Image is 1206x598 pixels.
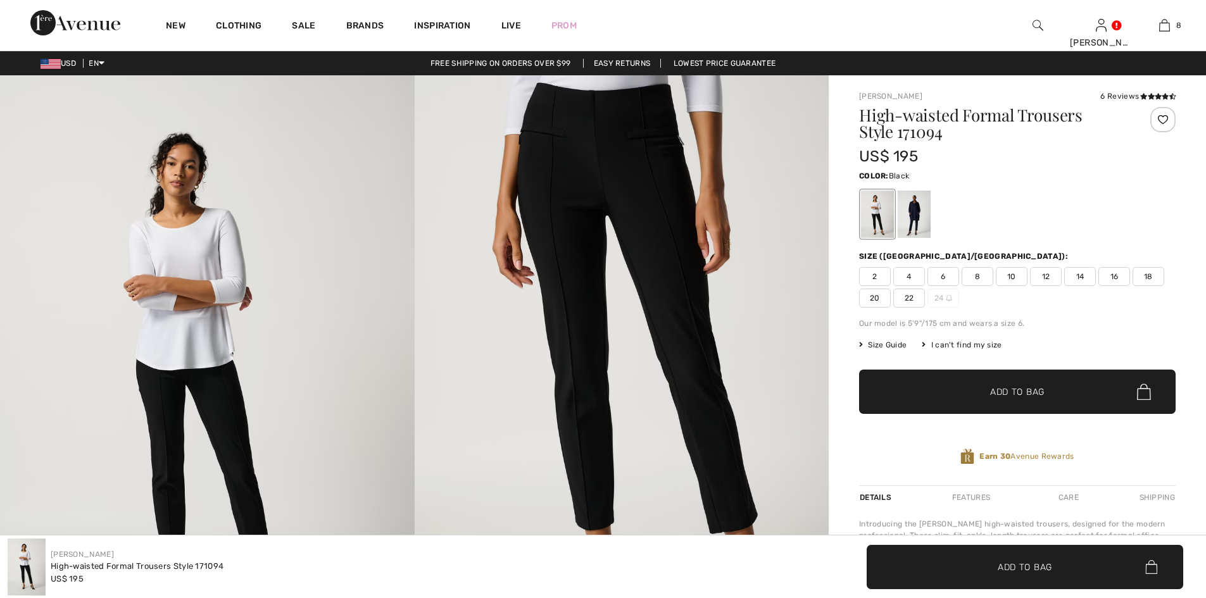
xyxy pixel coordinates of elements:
[859,171,889,180] span: Color:
[1136,486,1176,509] div: Shipping
[859,251,1071,262] div: Size ([GEOGRAPHIC_DATA]/[GEOGRAPHIC_DATA]):
[898,190,931,238] div: Midnight Blue 40
[1070,36,1132,49] div: [PERSON_NAME]
[1064,267,1096,286] span: 14
[859,289,891,308] span: 20
[8,539,46,595] img: High-Waisted Formal Trousers Style 171094
[859,147,918,165] span: US$ 195
[979,452,1010,461] strong: Earn 30
[41,59,81,68] span: USD
[1098,267,1130,286] span: 16
[216,20,261,34] a: Clothing
[1033,18,1043,33] img: search the website
[583,59,662,68] a: Easy Returns
[1176,20,1181,31] span: 8
[960,448,974,465] img: Avenue Rewards
[861,190,894,238] div: Black
[663,59,786,68] a: Lowest Price Guarantee
[996,267,1027,286] span: 10
[859,267,891,286] span: 2
[946,295,952,301] img: ring-m.svg
[1145,560,1157,574] img: Bag.svg
[501,19,521,32] a: Live
[867,545,1183,589] button: Add to Bag
[1100,90,1176,102] div: 6 Reviews
[292,20,315,34] a: Sale
[941,486,1001,509] div: Features
[922,339,1002,351] div: I can't find my size
[1133,18,1195,33] a: 8
[979,451,1074,462] span: Avenue Rewards
[859,107,1123,140] h1: High-waisted Formal Trousers Style 171094
[166,20,185,34] a: New
[859,518,1176,587] div: Introducing the [PERSON_NAME] high-waisted trousers, designed for the modern professional. These ...
[859,339,907,351] span: Size Guide
[1048,486,1090,509] div: Care
[962,267,993,286] span: 8
[1030,267,1062,286] span: 12
[1096,19,1107,31] a: Sign In
[1137,383,1151,400] img: Bag.svg
[51,550,114,559] a: [PERSON_NAME]
[893,267,925,286] span: 4
[859,318,1176,329] div: Our model is 5'9"/175 cm and wears a size 6.
[30,10,120,35] img: 1ère Avenue
[859,370,1176,414] button: Add to Bag
[1126,503,1193,535] iframe: Opens a widget where you can chat to one of our agents
[346,20,384,34] a: Brands
[893,289,925,308] span: 22
[51,574,84,583] span: US$ 195
[1159,18,1170,33] img: My Bag
[990,385,1045,399] span: Add to Bag
[1096,18,1107,33] img: My Info
[51,560,223,573] div: High-waisted Formal Trousers Style 171094
[420,59,581,68] a: Free shipping on orders over $99
[889,171,910,180] span: Black
[414,20,470,34] span: Inspiration
[41,59,61,69] img: US Dollar
[1133,267,1164,286] span: 18
[859,486,895,509] div: Details
[927,267,959,286] span: 6
[551,19,577,32] a: Prom
[859,92,922,101] a: [PERSON_NAME]
[89,59,104,68] span: EN
[927,289,959,308] span: 24
[998,560,1052,573] span: Add to Bag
